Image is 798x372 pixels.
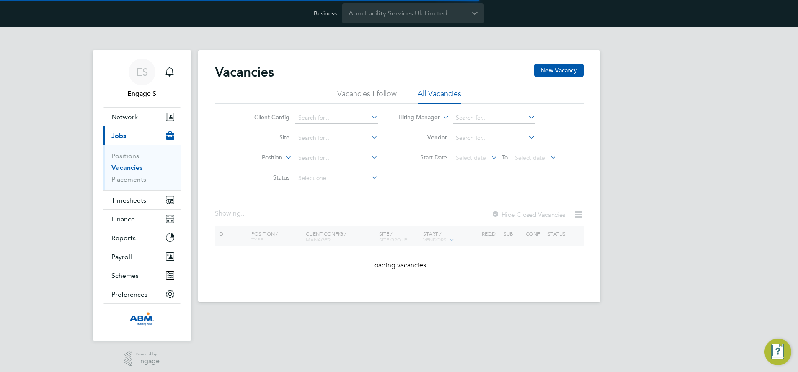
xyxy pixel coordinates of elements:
[103,247,181,266] button: Payroll
[136,358,160,365] span: Engage
[215,64,274,80] h2: Vacancies
[129,312,154,326] img: abm1-logo-retina.png
[111,113,138,121] span: Network
[215,209,248,218] div: Showing
[241,133,289,141] label: Site
[499,152,510,163] span: To
[241,174,289,181] label: Status
[103,266,181,285] button: Schemes
[491,210,565,218] label: Hide Closed Vacancies
[295,112,378,124] input: Search for...
[124,351,160,367] a: Powered byEngage
[103,126,181,145] button: Jobs
[103,228,181,247] button: Reports
[241,113,289,121] label: Client Config
[111,253,132,261] span: Payroll
[103,285,181,303] button: Preferences
[111,272,139,280] span: Schemes
[111,164,142,172] a: Vacancies
[314,10,337,17] label: Business
[103,145,181,190] div: Jobs
[764,339,791,365] button: Engage Resource Center
[103,312,181,326] a: Go to home page
[392,113,440,122] label: Hiring Manager
[534,64,584,77] button: New Vacancy
[234,154,282,162] label: Position
[111,175,146,183] a: Placements
[241,209,246,218] span: ...
[111,152,139,160] a: Positions
[399,133,447,141] label: Vendor
[111,215,135,223] span: Finance
[295,152,378,164] input: Search for...
[111,234,136,242] span: Reports
[295,132,378,144] input: Search for...
[103,191,181,209] button: Timesheets
[111,132,126,140] span: Jobs
[103,89,181,99] span: Engage S
[399,154,447,161] label: Start Date
[418,89,461,104] li: All Vacancies
[456,154,486,162] span: Select date
[93,50,191,341] nav: Main navigation
[103,210,181,228] button: Finance
[453,132,535,144] input: Search for...
[111,290,147,298] span: Preferences
[111,196,146,204] span: Timesheets
[136,67,148,77] span: ES
[515,154,545,162] span: Select date
[103,108,181,126] button: Network
[453,112,535,124] input: Search for...
[103,59,181,99] a: ESEngage S
[136,351,160,358] span: Powered by
[337,89,397,104] li: Vacancies I follow
[295,172,378,184] input: Select one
